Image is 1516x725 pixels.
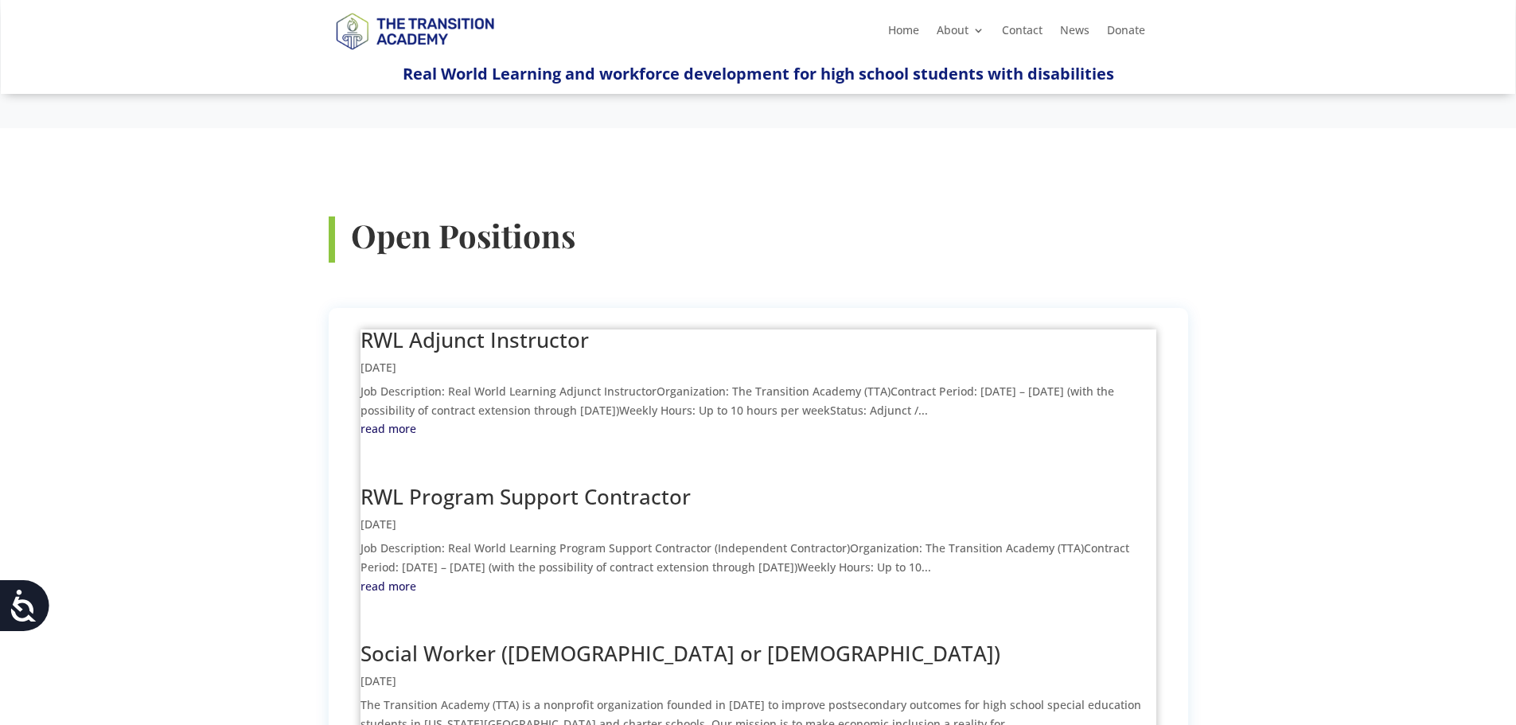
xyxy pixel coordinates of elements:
h3: Open Positions [351,216,1188,263]
span: [DATE] [360,673,396,688]
a: read more [360,419,1156,439]
span: [DATE] [360,516,396,532]
a: RWL Program Support Contractor [360,482,691,511]
a: read more [360,577,1156,596]
img: TTA Brand_TTA Primary Logo_Horizontal_Light BG [329,2,501,59]
a: News [1060,25,1089,42]
p: Job Description: Real World Learning Program Support Contractor (Independent Contractor)Organizat... [360,539,1156,577]
span: [DATE] [360,360,396,375]
a: RWL Adjunct Instructor [360,325,589,354]
a: Home [888,25,919,42]
a: Donate [1107,25,1145,42]
span: Real World Learning and workforce development for high school students with disabilities [403,63,1114,84]
a: Social Worker ([DEMOGRAPHIC_DATA] or [DEMOGRAPHIC_DATA]) [360,639,1000,668]
a: Logo-Noticias [329,47,501,62]
p: Job Description: Real World Learning Adjunct InstructorOrganization: The Transition Academy (TTA)... [360,382,1156,420]
a: About [937,25,984,42]
a: Contact [1002,25,1042,42]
